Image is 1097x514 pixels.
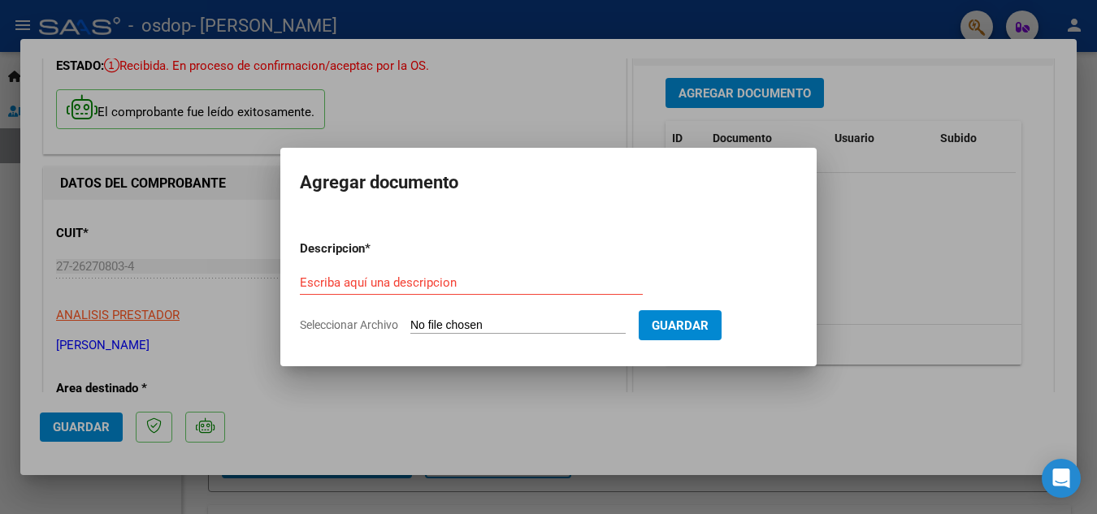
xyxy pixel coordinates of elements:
span: Guardar [652,318,709,333]
h2: Agregar documento [300,167,797,198]
div: Open Intercom Messenger [1042,459,1081,498]
button: Guardar [639,310,722,340]
span: Seleccionar Archivo [300,318,398,331]
p: Descripcion [300,240,449,258]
